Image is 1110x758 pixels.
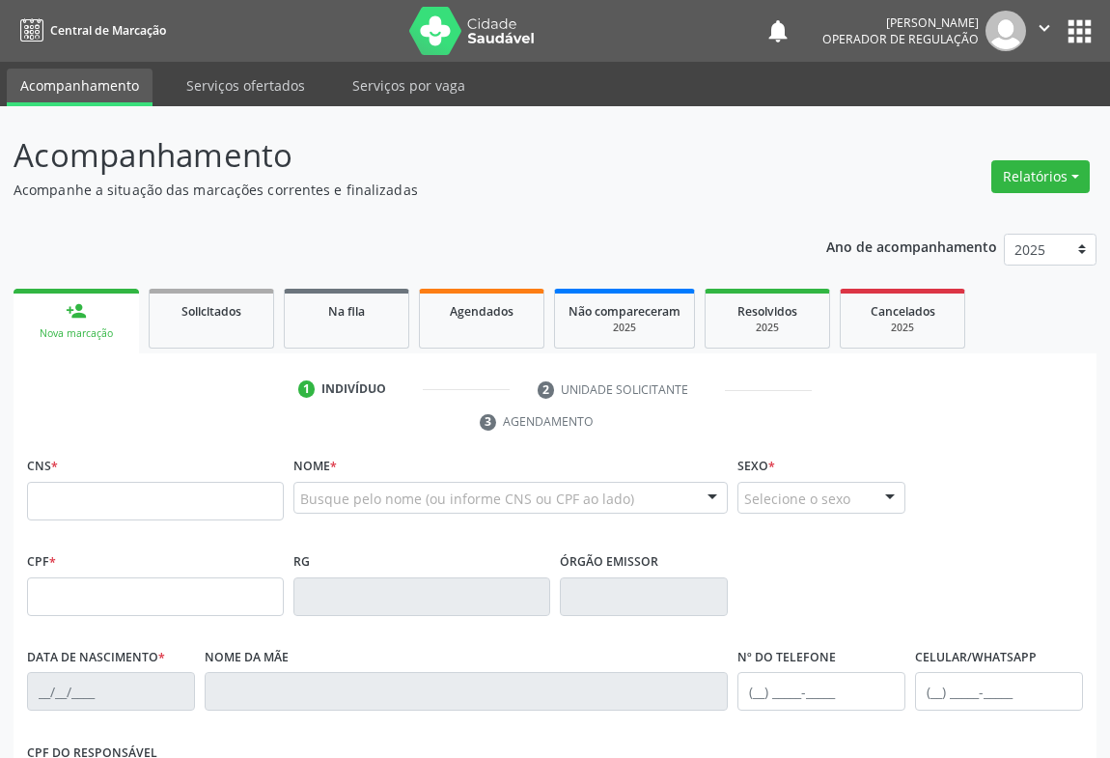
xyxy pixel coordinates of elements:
label: CNS [27,452,58,482]
p: Ano de acompanhamento [826,234,997,258]
div: 2025 [854,321,951,335]
p: Acompanhe a situação das marcações correntes e finalizadas [14,180,771,200]
div: 1 [298,380,316,398]
div: [PERSON_NAME] [822,14,979,31]
label: Celular/WhatsApp [915,643,1037,673]
label: RG [293,547,310,577]
a: Acompanhamento [7,69,153,106]
label: Sexo [737,452,775,482]
input: (__) _____-_____ [737,672,905,711]
span: Busque pelo nome (ou informe CNS ou CPF ao lado) [300,489,634,509]
button: apps [1063,14,1096,48]
label: Nome da mãe [205,643,289,673]
img: img [985,11,1026,51]
a: Serviços por vaga [339,69,479,102]
span: Central de Marcação [50,22,166,39]
span: Cancelados [871,303,935,320]
span: Resolvidos [737,303,797,320]
label: Data de nascimento [27,643,165,673]
div: 2025 [719,321,816,335]
button: notifications [764,17,791,44]
div: 2025 [569,321,680,335]
a: Serviços ofertados [173,69,319,102]
div: person_add [66,300,87,322]
div: Nova marcação [27,326,125,341]
span: Não compareceram [569,303,680,320]
button:  [1026,11,1063,51]
label: CPF [27,547,56,577]
i:  [1034,17,1055,39]
input: (__) _____-_____ [915,672,1083,711]
a: Central de Marcação [14,14,166,46]
p: Acompanhamento [14,131,771,180]
span: Solicitados [181,303,241,320]
label: Órgão emissor [560,547,658,577]
input: __/__/____ [27,672,195,711]
span: Na fila [328,303,365,320]
button: Relatórios [991,160,1090,193]
label: Nome [293,452,337,482]
span: Operador de regulação [822,31,979,47]
label: Nº do Telefone [737,643,836,673]
div: Indivíduo [321,380,386,398]
span: Agendados [450,303,513,320]
span: Selecione o sexo [744,489,850,509]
